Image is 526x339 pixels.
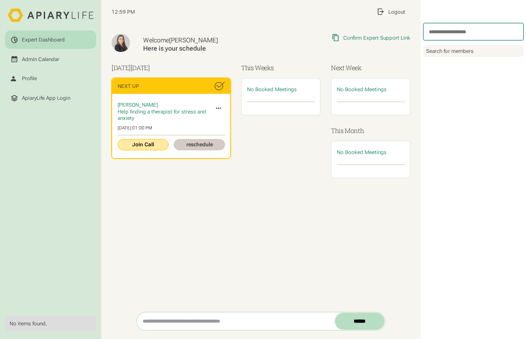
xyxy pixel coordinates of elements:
div: Next Up [118,83,139,89]
a: reschedule [174,139,225,150]
div: Confirm Expert Support Link [343,35,410,41]
span: No Booked Meetings [247,86,297,92]
div: [DATE] 01:00 PM [118,125,226,131]
span: No Booked Meetings [337,149,387,155]
h3: Next Week [331,63,410,72]
div: Expert Dashboard [22,36,65,43]
div: Profile [22,75,37,82]
a: Logout [371,3,410,21]
div: Admin Calendar [22,56,59,62]
h3: This Month [331,126,410,135]
div: No items found. [10,320,92,327]
span: [PERSON_NAME] [169,36,218,44]
div: Logout [388,9,405,15]
div: Welcome [143,36,276,45]
a: Admin Calendar [5,50,96,68]
span: [DATE] [131,63,150,72]
h3: This Weeks [241,63,320,72]
span: 12:59 PM [112,9,135,15]
span: Help finding a therapist for stress and anxiety [118,108,206,121]
a: Expert Dashboard [5,31,96,49]
a: Profile [5,70,96,88]
a: ApiaryLife App Login [5,89,96,107]
div: Search for members [423,45,523,57]
a: Join Call [118,139,169,150]
div: ApiaryLife App Login [22,95,70,101]
span: No Booked Meetings [337,86,387,92]
span: [PERSON_NAME] [118,102,158,108]
div: Here is your schedule [143,45,276,53]
h3: [DATE] [112,63,231,72]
